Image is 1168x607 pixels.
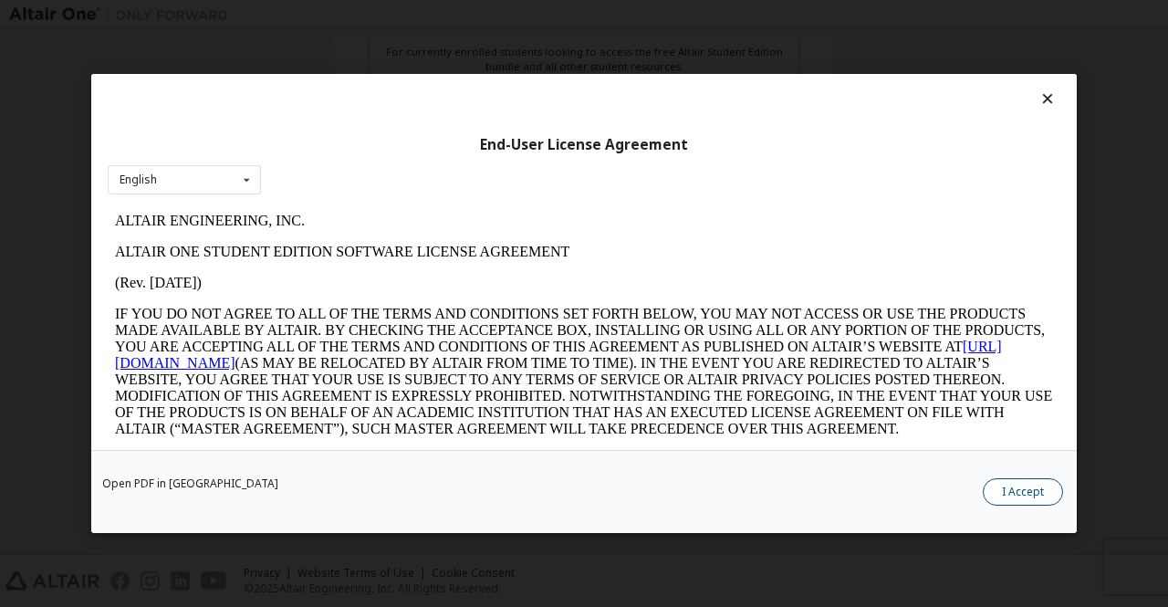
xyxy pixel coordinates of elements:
p: (Rev. [DATE]) [7,69,945,86]
p: ALTAIR ONE STUDENT EDITION SOFTWARE LICENSE AGREEMENT [7,38,945,55]
div: English [120,174,157,185]
p: ALTAIR ENGINEERING, INC. [7,7,945,24]
div: End-User License Agreement [108,136,1060,154]
button: I Accept [983,478,1063,506]
a: [URL][DOMAIN_NAME] [7,133,894,165]
p: IF YOU DO NOT AGREE TO ALL OF THE TERMS AND CONDITIONS SET FORTH BELOW, YOU MAY NOT ACCESS OR USE... [7,100,945,232]
p: This Altair One Student Edition Software License Agreement (“Agreement”) is between Altair Engine... [7,246,945,312]
a: Open PDF in [GEOGRAPHIC_DATA] [102,478,278,489]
